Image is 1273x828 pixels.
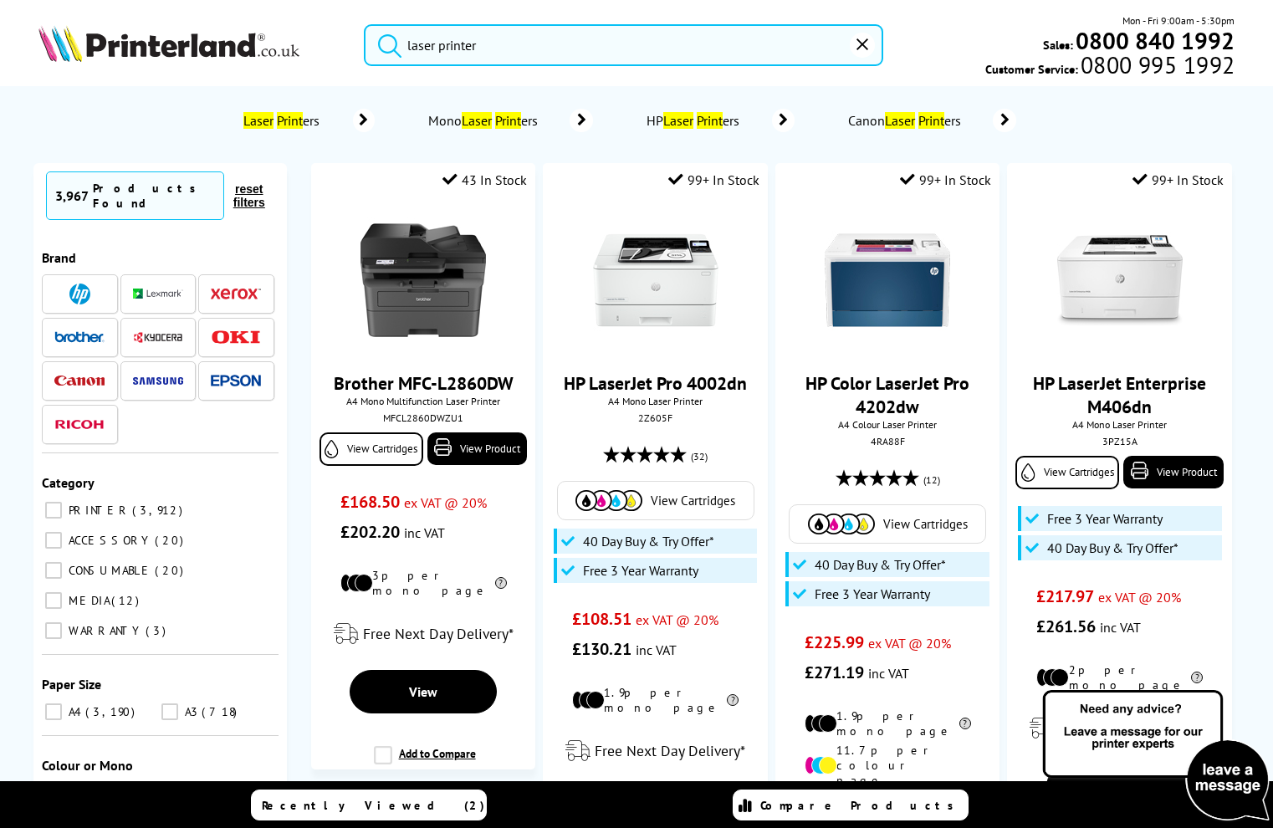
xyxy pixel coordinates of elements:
[320,432,423,466] a: View Cartridges
[45,532,62,549] input: ACCESSORY 20
[425,109,593,132] a: MonoLaser Printers
[900,171,991,188] div: 99+ In Stock
[808,514,875,534] img: Cartridges
[211,375,261,387] img: Epson
[409,683,437,700] span: View
[85,704,139,719] span: 3,190
[845,112,968,129] span: Canon ers
[885,112,915,129] mark: Laser
[133,289,183,299] img: Lexmark
[38,25,344,65] a: Printerland Logo
[224,181,274,210] button: reset filters
[211,288,261,299] img: Xerox
[364,24,882,66] input: Search produc
[805,662,864,683] span: £271.19
[340,491,400,513] span: £168.50
[404,494,487,511] span: ex VAT @ 20%
[64,563,153,578] span: CONSUMABLE
[64,533,153,548] span: ACCESSORY
[636,641,677,658] span: inc VAT
[54,376,105,386] img: Canon
[240,109,375,132] a: Laser Printers
[495,112,521,129] mark: Print
[427,432,528,465] a: View Product
[334,371,514,395] a: Brother MFC-L2860DW
[815,585,930,602] span: Free 3 Year Warranty
[93,181,215,211] div: Products Found
[360,217,486,343] img: brother-MFC-L2860DW-front-small.jpg
[320,395,528,407] span: A4 Mono Multifunction Laser Printer
[462,112,492,129] mark: Laser
[1047,510,1163,527] span: Free 3 Year Warranty
[251,790,487,820] a: Recently Viewed (2)
[425,112,544,129] span: Mono ers
[1047,539,1178,556] span: 40 Day Buy & Try Offer*
[1073,33,1235,49] a: 0800 840 1992
[340,521,400,543] span: £202.20
[38,25,299,62] img: Printerland Logo
[69,284,90,304] img: HP
[243,112,274,129] mark: Laser
[1132,171,1224,188] div: 99+ In Stock
[572,638,631,660] span: £130.21
[1122,13,1235,28] span: Mon - Fri 9:00am - 5:30pm
[42,757,133,774] span: Colour or Mono
[697,112,723,129] mark: Print
[1100,619,1141,636] span: inc VAT
[45,502,62,519] input: PRINTER 3,912
[64,503,130,518] span: PRINTER
[564,371,747,395] a: HP LaserJet Pro 4002dn
[1015,456,1119,489] a: View Cartridges
[262,798,485,813] span: Recently Viewed (2)
[45,703,62,720] input: A4 3,190
[733,790,969,820] a: Compare Products
[883,516,968,532] span: View Cartridges
[1123,456,1224,488] a: View Product
[1015,418,1224,431] span: A4 Mono Laser Printer
[551,728,759,774] div: modal_delivery
[555,411,755,424] div: 2Z605F
[1076,25,1235,56] b: 0800 840 1992
[320,611,528,657] div: modal_delivery
[868,635,951,652] span: ex VAT @ 20%
[663,112,693,129] mark: Laser
[324,411,524,424] div: MFCL2860DWZU1
[636,611,718,628] span: ex VAT @ 20%
[340,568,507,598] li: 3p per mono page
[240,112,328,129] span: ers
[643,109,795,132] a: HPLaser Printers
[918,112,944,129] mark: Print
[868,665,909,682] span: inc VAT
[1036,616,1096,637] span: £261.56
[595,741,745,760] span: Free Next Day Delivery*
[760,798,963,813] span: Compare Products
[54,420,105,429] img: Ricoh
[572,608,631,630] span: £108.51
[133,331,183,344] img: Kyocera
[691,441,708,473] span: (32)
[132,503,187,518] span: 3,912
[1098,589,1181,606] span: ex VAT @ 20%
[277,112,303,129] mark: Print
[805,708,971,739] li: 1.9p per mono page
[815,556,946,573] span: 40 Day Buy & Try Offer*
[111,593,143,608] span: 12
[923,464,940,496] span: (12)
[45,562,62,579] input: CONSUMABLE 20
[651,493,735,509] span: View Cartridges
[54,331,105,343] img: Brother
[350,670,497,713] a: View
[42,474,95,491] span: Category
[1036,662,1203,693] li: 2p per mono page
[1039,687,1273,825] img: Open Live Chat window
[583,533,714,549] span: 40 Day Buy & Try Offer*
[55,187,89,204] span: 3,967
[42,676,101,693] span: Paper Size
[572,685,739,715] li: 1.9p per mono page
[404,524,445,541] span: inc VAT
[64,593,110,608] span: MEDIA
[64,623,144,638] span: WARRANTY
[202,704,241,719] span: 718
[363,624,514,643] span: Free Next Day Delivery*
[788,435,988,447] div: 4RA88F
